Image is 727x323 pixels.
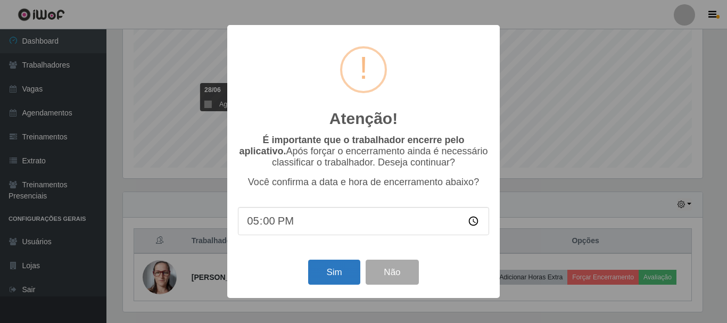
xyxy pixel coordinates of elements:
[239,135,464,156] b: É importante que o trabalhador encerre pelo aplicativo.
[308,260,360,285] button: Sim
[238,177,489,188] p: Você confirma a data e hora de encerramento abaixo?
[238,135,489,168] p: Após forçar o encerramento ainda é necessário classificar o trabalhador. Deseja continuar?
[366,260,418,285] button: Não
[329,109,398,128] h2: Atenção!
